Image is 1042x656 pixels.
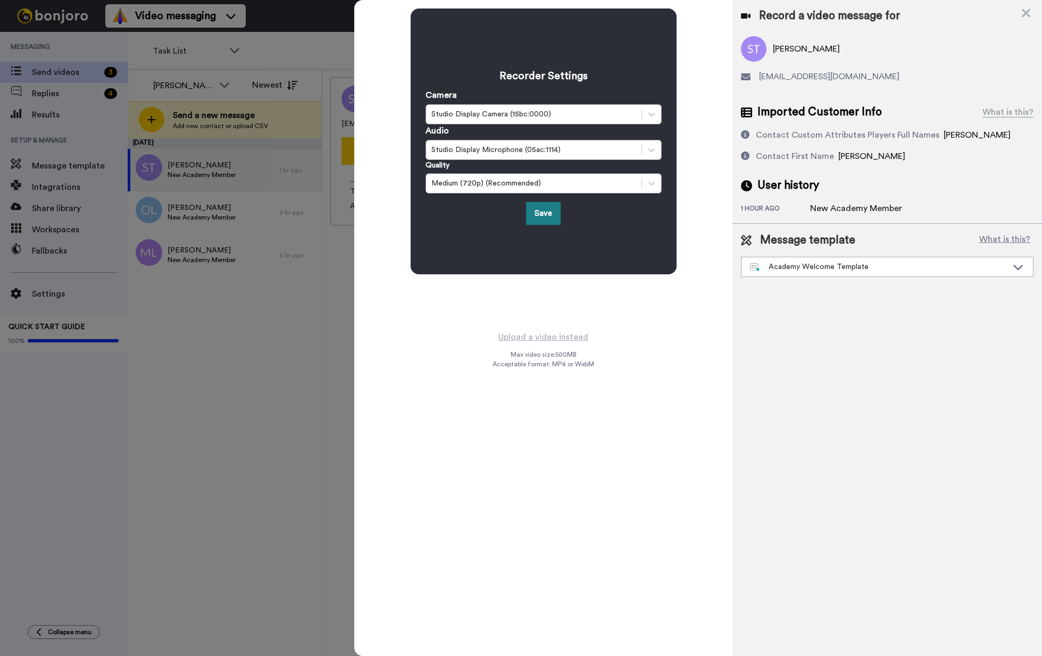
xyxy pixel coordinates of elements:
div: Contact First Name [756,150,834,163]
span: [PERSON_NAME] [944,131,1011,139]
div: Studio Display Microphone (05ac:1114) [431,145,636,155]
span: [PERSON_NAME] [838,152,905,161]
span: Max video size: 500 MB [511,350,577,359]
label: Camera [426,89,457,102]
span: [EMAIL_ADDRESS][DOMAIN_NAME] [759,70,899,83]
label: Quality [426,160,449,171]
img: nextgen-template.svg [750,263,760,272]
div: New Academy Member [810,202,902,215]
div: Medium (720p) (Recommended) [431,178,636,189]
button: Upload a video instead [495,330,591,344]
button: What is this? [976,232,1033,248]
h3: Recorder Settings [426,69,662,83]
span: Imported Customer Info [757,104,882,120]
div: Studio Display Camera (15bc:0000) [431,109,636,120]
div: 1 hour ago [741,204,810,215]
button: Save [526,202,561,225]
span: Acceptable format: MP4 or WebM [493,360,594,368]
span: User history [757,178,819,194]
label: Audio [426,124,449,137]
div: Academy Welcome Template [750,262,1007,272]
div: What is this? [982,106,1033,119]
span: Message template [760,232,855,248]
div: Contact Custom Attributes Players Full Names [756,129,939,141]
